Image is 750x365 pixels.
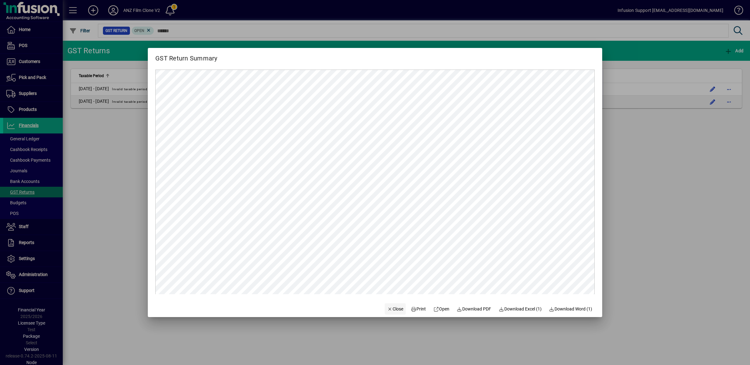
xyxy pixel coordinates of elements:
[496,303,544,315] button: Download Excel (1)
[385,303,406,315] button: Close
[148,48,225,63] h2: GST Return Summary
[408,303,428,315] button: Print
[411,306,426,312] span: Print
[387,306,404,312] span: Close
[547,303,595,315] button: Download Word (1)
[433,306,449,312] span: Open
[499,306,542,312] span: Download Excel (1)
[454,303,494,315] a: Download PDF
[431,303,452,315] a: Open
[457,306,491,312] span: Download PDF
[549,306,592,312] span: Download Word (1)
